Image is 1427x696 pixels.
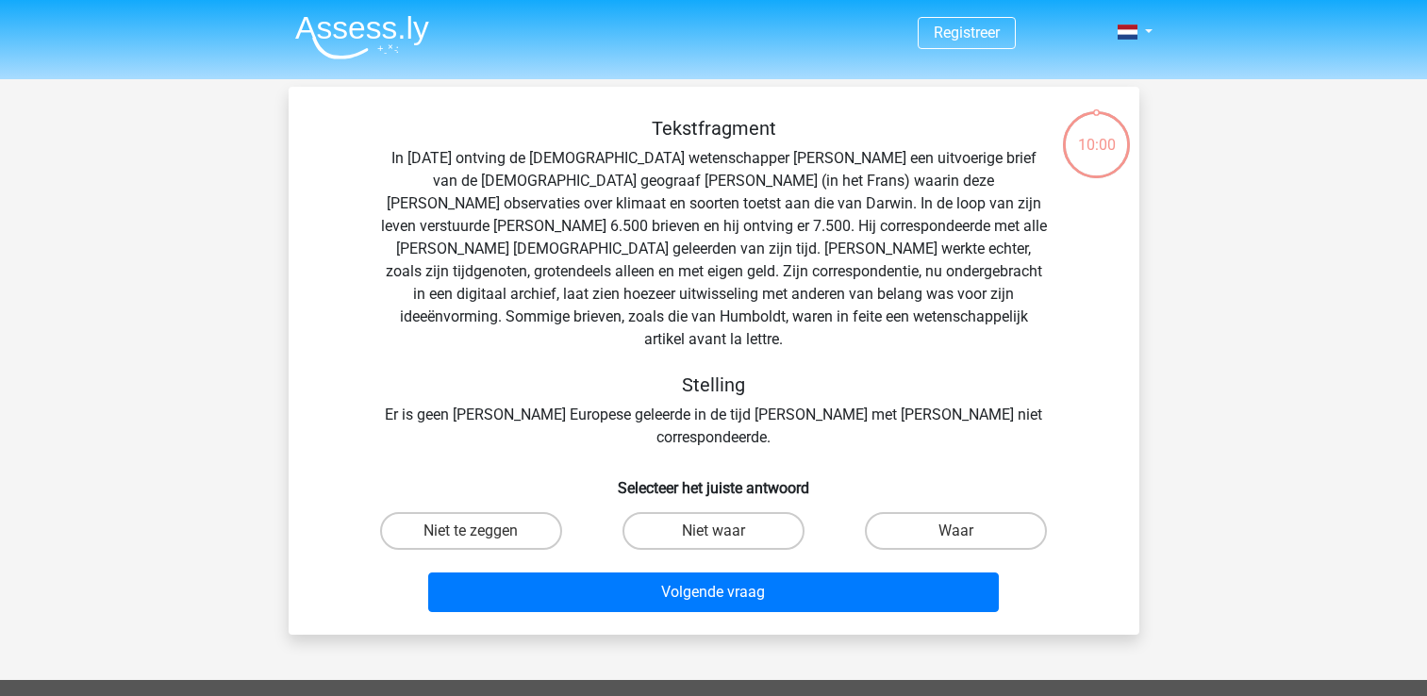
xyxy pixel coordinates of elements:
label: Waar [865,512,1047,550]
img: Assessly [295,15,429,59]
h5: Tekstfragment [379,117,1049,140]
div: In [DATE] ontving de [DEMOGRAPHIC_DATA] wetenschapper [PERSON_NAME] een uitvoerige brief van de [... [319,117,1109,449]
label: Niet waar [622,512,805,550]
div: 10:00 [1061,109,1132,157]
button: Volgende vraag [428,572,999,612]
a: Registreer [934,24,1000,41]
h6: Selecteer het juiste antwoord [319,464,1109,497]
label: Niet te zeggen [380,512,562,550]
h5: Stelling [379,373,1049,396]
